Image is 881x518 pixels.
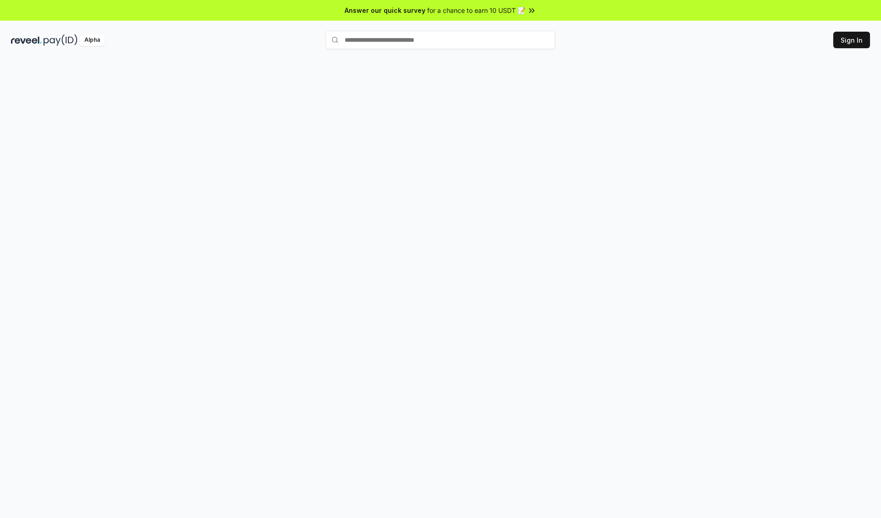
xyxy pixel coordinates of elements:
img: reveel_dark [11,34,42,46]
div: Alpha [79,34,105,46]
span: for a chance to earn 10 USDT 📝 [427,6,525,15]
img: pay_id [44,34,78,46]
span: Answer our quick survey [345,6,425,15]
button: Sign In [833,32,870,48]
